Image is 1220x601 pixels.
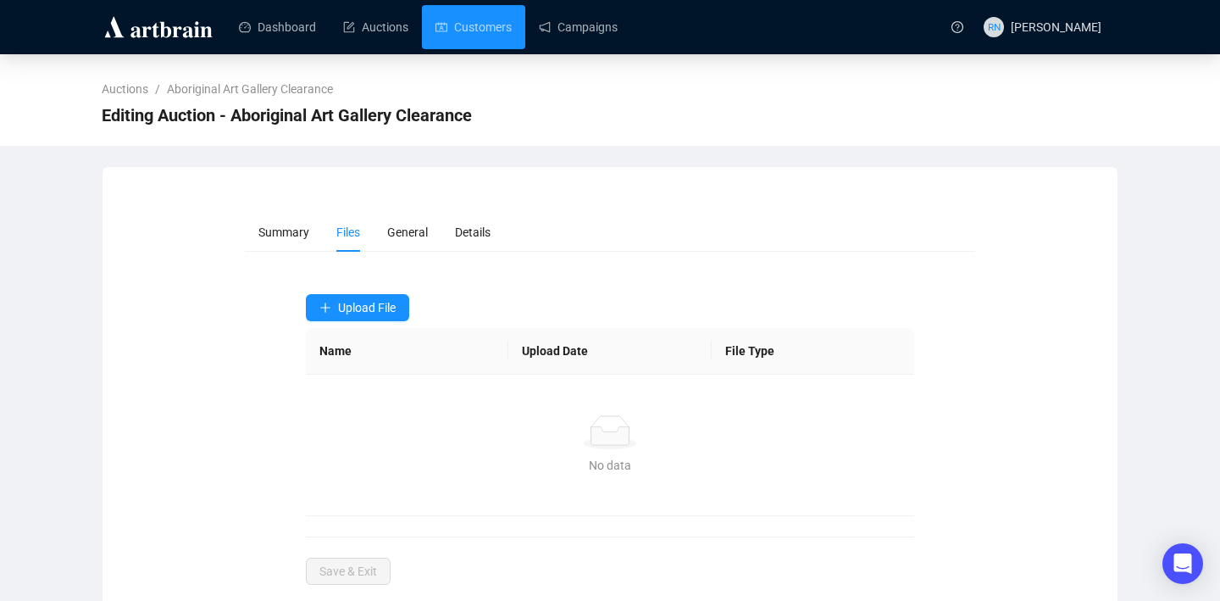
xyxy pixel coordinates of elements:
[164,80,336,98] a: Aboriginal Art Gallery Clearance
[387,225,428,239] span: General
[102,14,215,41] img: logo
[319,302,331,314] span: plus
[98,80,152,98] a: Auctions
[987,19,1001,35] span: RN
[508,328,712,375] th: Upload Date
[336,225,360,239] span: Files
[338,301,396,314] span: Upload File
[326,456,895,475] div: No data
[306,328,509,375] th: Name
[306,558,391,585] button: Save & Exit
[239,5,316,49] a: Dashboard
[1011,20,1101,34] span: [PERSON_NAME]
[155,80,160,98] li: /
[712,328,915,375] th: File Type
[306,294,409,321] button: Upload File
[435,5,512,49] a: Customers
[951,21,963,33] span: question-circle
[539,5,618,49] a: Campaigns
[455,225,491,239] span: Details
[1162,543,1203,584] div: Open Intercom Messenger
[343,5,408,49] a: Auctions
[102,102,472,129] span: Editing Auction - Aboriginal Art Gallery Clearance
[258,225,309,239] span: Summary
